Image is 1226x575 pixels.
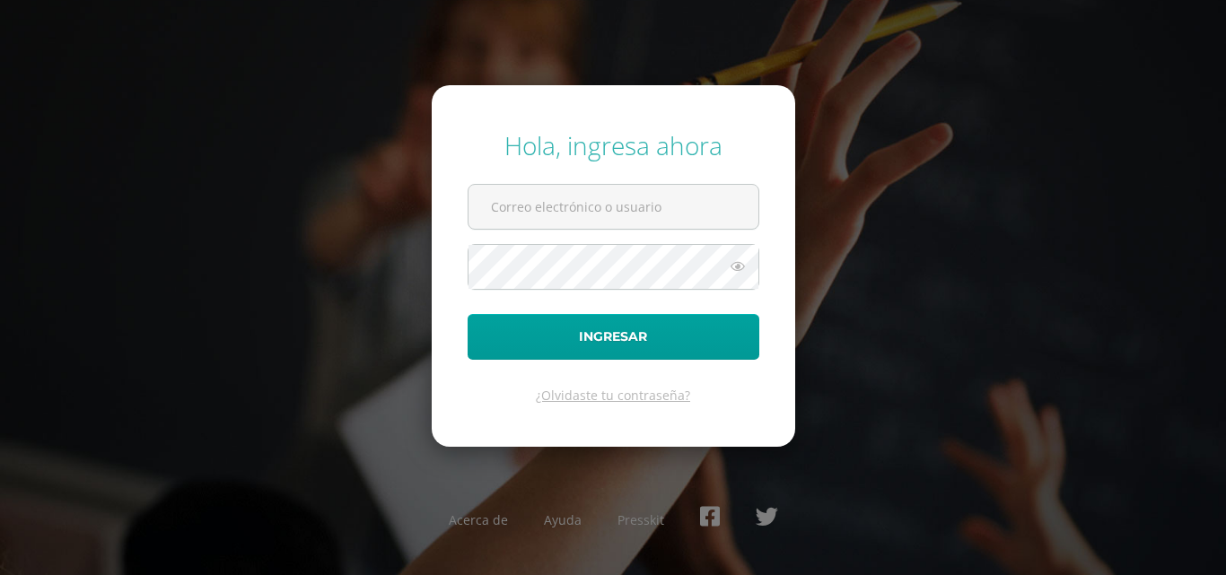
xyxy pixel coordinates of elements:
[536,387,690,404] a: ¿Olvidaste tu contraseña?
[468,128,759,162] div: Hola, ingresa ahora
[617,511,664,528] a: Presskit
[449,511,508,528] a: Acerca de
[544,511,582,528] a: Ayuda
[469,185,758,229] input: Correo electrónico o usuario
[468,314,759,360] button: Ingresar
